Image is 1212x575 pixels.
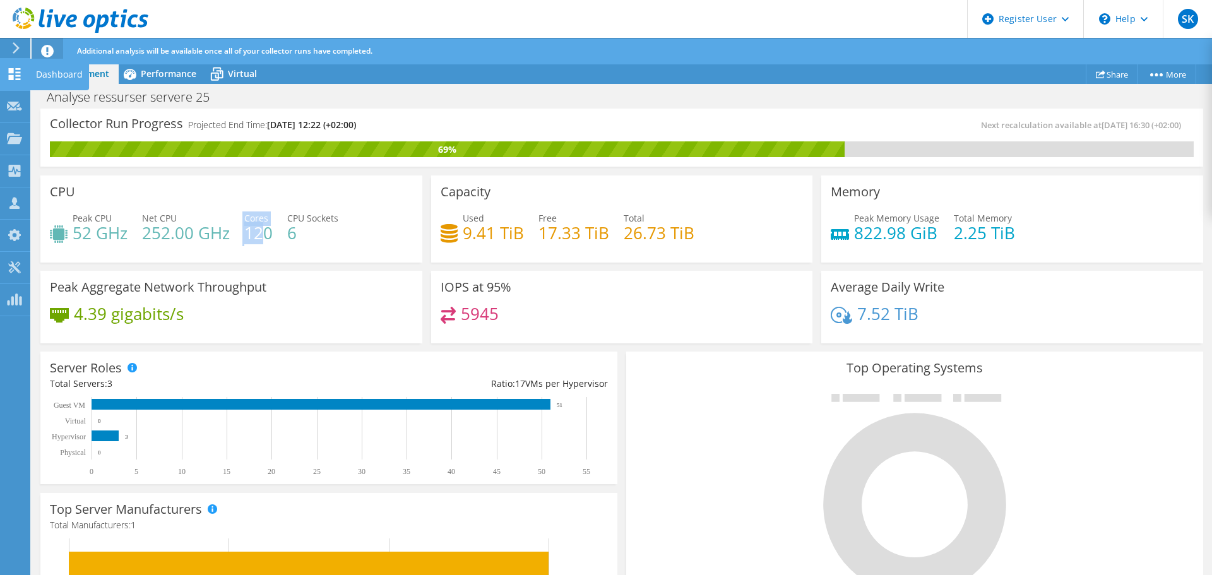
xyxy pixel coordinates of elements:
h4: 822.98 GiB [854,226,939,240]
h4: 7.52 TiB [857,307,918,321]
span: SK [1178,9,1198,29]
h4: Projected End Time: [188,118,356,132]
h3: CPU [50,185,75,199]
text: 5 [134,467,138,476]
span: CPU Sockets [287,212,338,224]
h3: Average Daily Write [831,280,944,294]
span: Total Memory [954,212,1012,224]
h4: 252.00 GHz [142,226,230,240]
text: 55 [583,467,590,476]
div: 69% [50,143,845,157]
a: More [1138,64,1196,84]
text: 45 [493,467,501,476]
text: 15 [223,467,230,476]
text: 10 [178,467,186,476]
text: 40 [448,467,455,476]
span: 17 [515,377,525,389]
text: 51 [557,402,562,408]
text: 20 [268,467,275,476]
h3: Server Roles [50,361,122,375]
span: [DATE] 16:30 (+02:00) [1102,119,1181,131]
div: Ratio: VMs per Hypervisor [329,377,608,391]
text: 35 [403,467,410,476]
span: Peak CPU [73,212,112,224]
h4: 17.33 TiB [538,226,609,240]
h4: 26.73 TiB [624,226,694,240]
h1: Analyse ressurser servere 25 [41,90,229,104]
h3: Top Operating Systems [636,361,1194,375]
h3: Memory [831,185,880,199]
span: Used [463,212,484,224]
span: Performance [141,68,196,80]
div: Dashboard [30,59,89,90]
span: Total [624,212,645,224]
h3: Top Server Manufacturers [50,502,202,516]
h4: 52 GHz [73,226,128,240]
text: 50 [538,467,545,476]
text: 0 [98,449,101,456]
h3: Peak Aggregate Network Throughput [50,280,266,294]
svg: \n [1099,13,1110,25]
text: 30 [358,467,365,476]
text: 25 [313,467,321,476]
text: 3 [125,434,128,440]
text: Guest VM [54,401,85,410]
span: Next recalculation available at [981,119,1187,131]
span: [DATE] 12:22 (+02:00) [267,119,356,131]
span: Cores [244,212,268,224]
text: Hypervisor [52,432,86,441]
h4: 9.41 TiB [463,226,524,240]
h3: Capacity [441,185,490,199]
h3: IOPS at 95% [441,280,511,294]
span: Virtual [228,68,257,80]
span: 1 [131,519,136,531]
text: 0 [90,467,93,476]
text: Physical [60,448,86,457]
h4: 120 [244,226,273,240]
span: Free [538,212,557,224]
span: Peak Memory Usage [854,212,939,224]
h4: 2.25 TiB [954,226,1015,240]
text: 0 [98,418,101,424]
h4: 5945 [461,307,499,321]
h4: 6 [287,226,338,240]
h4: 4.39 gigabits/s [74,307,184,321]
span: Net CPU [142,212,177,224]
a: Share [1086,64,1138,84]
text: Virtual [65,417,86,425]
div: Total Servers: [50,377,329,391]
span: Additional analysis will be available once all of your collector runs have completed. [77,45,372,56]
h4: Total Manufacturers: [50,518,608,532]
span: 3 [107,377,112,389]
